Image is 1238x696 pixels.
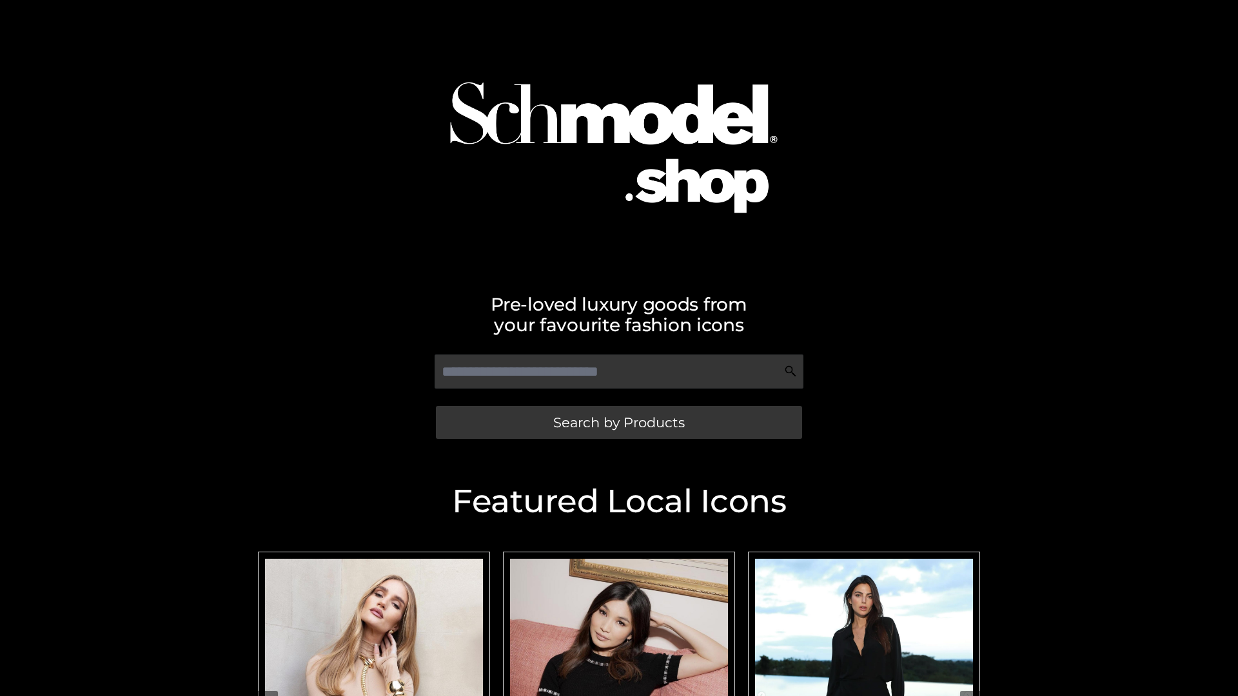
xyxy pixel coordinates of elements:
span: Search by Products [553,416,685,429]
a: Search by Products [436,406,802,439]
h2: Featured Local Icons​ [251,485,987,517]
h2: Pre-loved luxury goods from your favourite fashion icons [251,294,987,335]
img: Search Icon [784,365,797,378]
